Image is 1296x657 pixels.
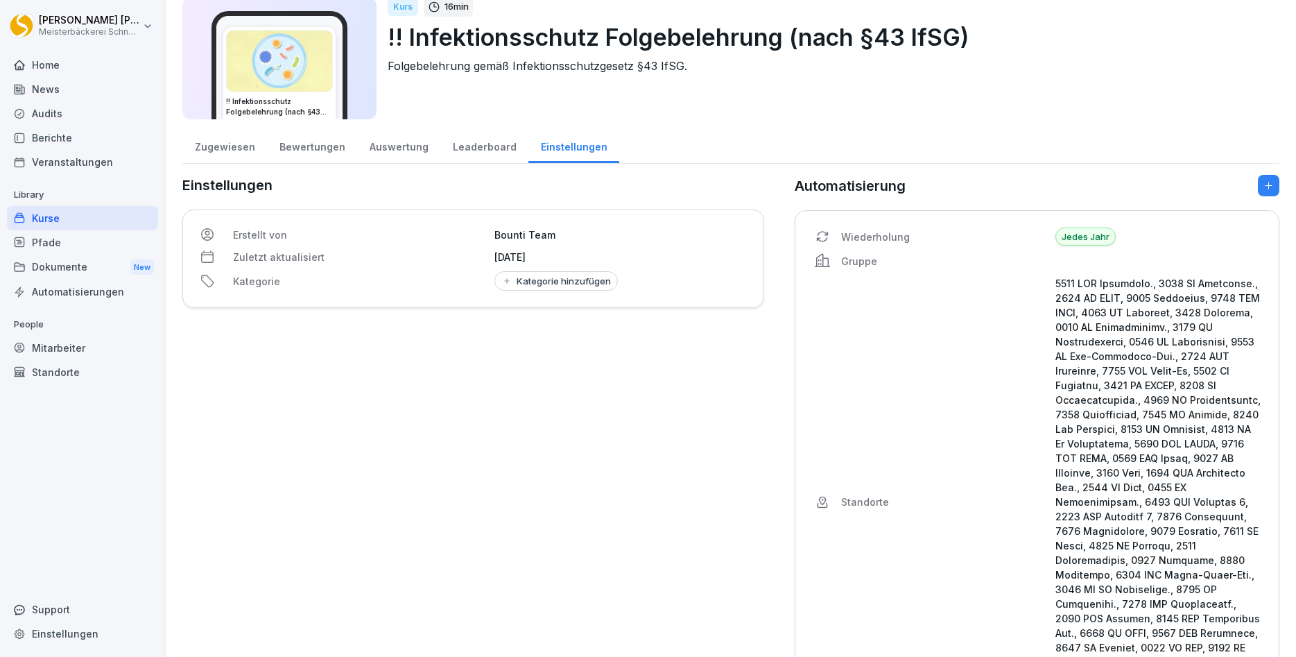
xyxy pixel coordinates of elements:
[841,254,1048,268] p: Gruppe
[388,19,1268,55] p: !! Infektionsschutz Folgebelehrung (nach §43 IfSG)
[130,259,154,275] div: New
[388,58,1268,74] p: Folgebelehrung gemäß Infektionsschutzgesetz §43 IfSG.
[267,128,357,163] a: Bewertungen
[233,274,485,289] p: Kategorie
[7,255,158,280] div: Dokumente
[357,128,440,163] a: Auswertung
[7,206,158,230] a: Kurse
[7,597,158,622] div: Support
[841,495,1048,509] p: Standorte
[7,255,158,280] a: DokumenteNew
[7,622,158,646] a: Einstellungen
[7,77,158,101] a: News
[7,230,158,255] a: Pfade
[440,128,528,163] a: Leaderboard
[7,126,158,150] a: Berichte
[528,128,619,163] a: Einstellungen
[7,336,158,360] a: Mitarbeiter
[182,128,267,163] a: Zugewiesen
[233,228,485,242] p: Erstellt von
[227,31,332,92] img: jtrrztwhurl1lt2nit6ma5t3.png
[494,271,618,291] button: Kategorie hinzufügen
[7,314,158,336] p: People
[39,15,140,26] p: [PERSON_NAME] [PERSON_NAME]
[501,275,611,287] div: Kategorie hinzufügen
[226,96,333,117] h3: !! Infektionsschutz Folgebelehrung (nach §43 IfSG)
[1055,228,1116,246] p: Jedes Jahr
[7,360,158,384] a: Standorte
[39,27,140,37] p: Meisterbäckerei Schneckenburger
[494,250,747,264] p: [DATE]
[7,184,158,206] p: Library
[7,150,158,174] a: Veranstaltungen
[494,228,747,242] p: Bounti Team
[182,175,764,196] p: Einstellungen
[233,250,485,264] p: Zuletzt aktualisiert
[795,176,906,196] p: Automatisierung
[841,230,1048,244] p: Wiederholung
[7,53,158,77] a: Home
[7,101,158,126] a: Audits
[7,280,158,304] a: Automatisierungen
